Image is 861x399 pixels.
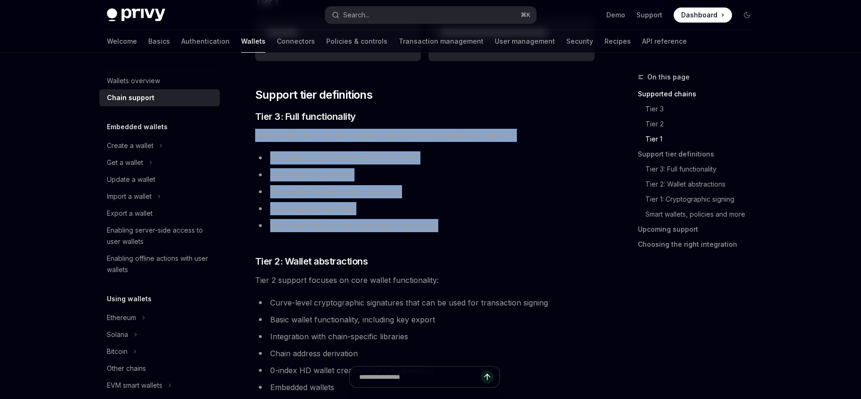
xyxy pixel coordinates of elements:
button: Bitcoin [99,343,220,360]
span: Tier 3: Full functionality [255,110,356,123]
a: Update a wallet [99,171,220,188]
div: Chain support [107,92,154,103]
a: Smart wallets, policies and more [638,207,762,222]
button: Search...⌘K [325,7,536,23]
li: Advanced features like webhooks and policies [255,219,595,232]
a: Support tier definitions [638,147,762,162]
li: Transaction building and submission [255,185,595,198]
div: Wallets overview [107,75,160,86]
div: Enabling offline actions with user wallets [107,253,214,275]
li: Full wallet functionality [255,168,595,181]
a: Tier 3 [638,102,762,117]
span: ⌘ K [521,11,531,19]
li: Chain address derivation [255,347,595,360]
button: Solana [99,326,220,343]
span: Tier 2: Wallet abstractions [255,255,368,268]
button: Get a wallet [99,154,220,171]
a: Dashboard [674,8,732,23]
a: Tier 1: Cryptographic signing [638,192,762,207]
div: Create a wallet [107,140,153,151]
a: Upcoming support [638,222,762,237]
a: Security [566,30,593,53]
button: EVM smart wallets [99,377,220,394]
button: Import a wallet [99,188,220,205]
li: 0-index HD wallet creation and key derivation [255,364,595,377]
button: Ethereum [99,309,220,326]
a: Enabling server-side access to user wallets [99,222,220,250]
li: Native gas sponsorship [255,202,595,215]
div: EVM smart wallets [107,380,162,391]
a: Choosing the right integration [638,237,762,252]
button: Toggle dark mode [740,8,755,23]
a: Demo [606,10,625,20]
a: Tier 2: Wallet abstractions [638,177,762,192]
a: Policies & controls [326,30,387,53]
div: Update a wallet [107,174,155,185]
input: Ask a question... [359,367,481,387]
a: Tier 2 [638,117,762,132]
a: Tier 3: Full functionality [638,162,762,177]
a: Enabling offline actions with user wallets [99,250,220,278]
li: Integration with chain-specific libraries [255,330,595,343]
button: Send message [481,370,494,383]
a: Basics [148,30,170,53]
div: Bitcoin [107,346,128,357]
a: Connectors [277,30,315,53]
div: Enabling server-side access to user wallets [107,225,214,247]
span: Tier 2 support focuses on core wallet functionality: [255,274,595,287]
a: Tier 1 [638,132,762,147]
button: Create a wallet [99,137,220,154]
span: Dashboard [681,10,717,20]
div: Search... [343,9,370,21]
span: On this page [647,71,690,83]
li: Basic wallet functionality, including key export [255,313,595,326]
a: Export a wallet [99,205,220,222]
a: Authentication [181,30,230,53]
div: Get a wallet [107,157,143,168]
a: Supported chains [638,86,762,102]
a: Chain support [99,89,220,106]
a: Wallets overview [99,72,220,89]
a: Transaction management [399,30,483,53]
div: Export a wallet [107,208,153,219]
a: Support [636,10,662,20]
a: Other chains [99,360,220,377]
div: Import a wallet [107,191,152,202]
a: API reference [642,30,687,53]
a: Welcome [107,30,137,53]
div: Other chains [107,363,146,374]
h5: Using wallets [107,293,152,305]
span: Chains with Tier 3 support receive comprehensive capabilities, including: [255,129,595,142]
a: User management [495,30,555,53]
li: Complete client-level support end-to-end [255,151,595,164]
div: Solana [107,329,128,340]
img: dark logo [107,8,165,22]
a: Wallets [241,30,266,53]
li: Curve-level cryptographic signatures that can be used for transaction signing [255,296,595,309]
a: Recipes [604,30,631,53]
div: Ethereum [107,312,136,323]
h5: Embedded wallets [107,121,168,133]
span: Support tier definitions [255,87,373,102]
